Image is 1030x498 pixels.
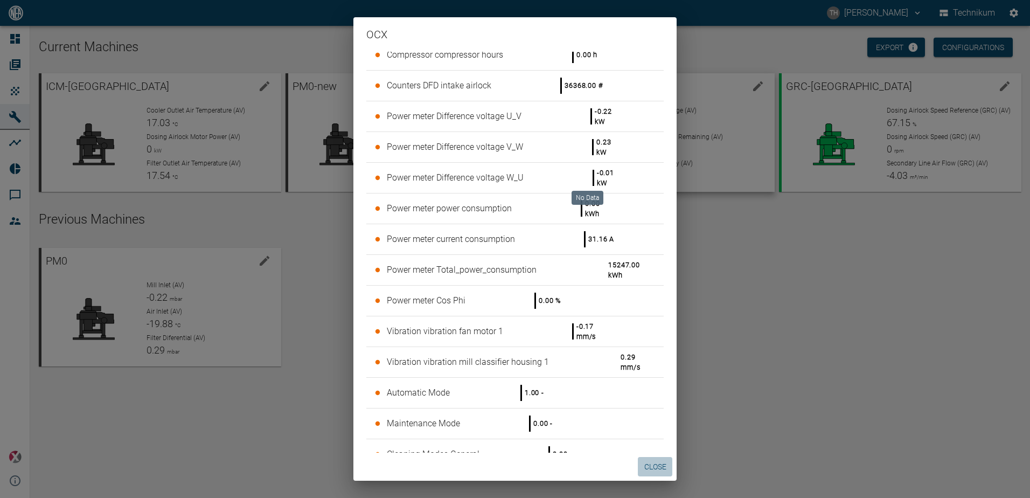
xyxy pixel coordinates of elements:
div: Power meter Cos Phi0.00 % [366,286,664,316]
span: Vibration vibration fan motor 1 [387,326,503,336]
div: 1.00 - [525,388,544,398]
div: Maintenance Mode0.00 - [366,409,664,439]
div: 0.00 kWh [585,198,615,219]
div: Power meter Difference voltage W_U-0.01 kW [366,163,664,193]
h2: OCX [353,17,677,52]
div: Cleaning Modes General0.00 - [366,439,664,469]
div: Power meter power consumption0.00 kWh [366,193,664,224]
div: No Data [572,191,603,205]
div: -0.17 mm/s [576,321,611,342]
div: 0.29 mm/s [621,352,640,372]
div: 0.00 h [576,50,597,60]
div: Power meter Difference voltage V_W0.23 kW [366,132,664,162]
div: 0.00 - [553,449,572,459]
span: Power meter Difference voltage W_U [387,172,524,183]
div: Counters DFD intake airlock36368.00 # [366,71,664,101]
div: Power meter current consumption31.16 A [366,224,664,254]
div: 0.00 % [539,295,561,306]
div: Power meter Total_power_consumption15247.00 kWh [366,255,664,285]
span: Power meter Cos Phi [387,295,465,306]
div: Power meter Difference voltage U_V-0.22 kW [366,101,664,132]
span: Power meter current consumption [387,234,515,244]
span: Automatic Mode [387,388,450,398]
span: Cleaning Modes General [387,449,479,459]
div: Automatic Mode1.00 - [366,378,664,408]
span: Power meter Difference voltage U_V [387,111,521,121]
div: 36368.00 # [565,80,602,91]
div: -0.01 kW [597,168,621,188]
span: Power meter Difference voltage V_W [387,142,523,152]
span: Power meter power consumption [387,203,512,213]
div: Vibration vibration mill classifier housing 10.29 mm/s [366,347,664,377]
div: 0.23 kW [596,137,621,157]
button: Close [638,457,672,477]
div: -0.22 kW [595,106,620,127]
div: Vibration vibration fan motor 1-0.17 mm/s [366,316,664,347]
span: Compressor compressor hours [387,50,503,60]
span: Power meter Total_power_consumption [387,265,537,275]
div: 15247.00 kWh [608,260,639,280]
span: Counters DFD intake airlock [387,80,491,91]
div: Compressor compressor hours0.00 h [366,40,664,70]
span: Vibration vibration mill classifier housing 1 [387,357,549,367]
div: 0.00 - [533,418,553,428]
span: Maintenance Mode [387,418,460,428]
div: 31.16 A [588,234,614,244]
